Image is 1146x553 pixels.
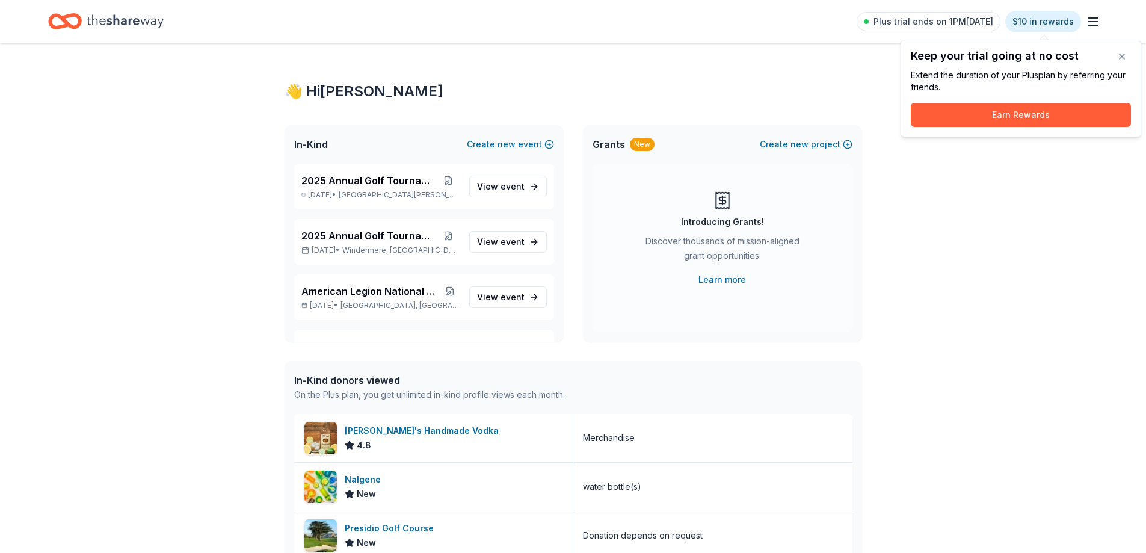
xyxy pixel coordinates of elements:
span: [GEOGRAPHIC_DATA], [GEOGRAPHIC_DATA] [340,301,459,310]
span: event [501,181,525,191]
span: American Legion National Convention [301,339,441,354]
a: View event [469,231,547,253]
div: Discover thousands of mission-aligned grant opportunities. [641,234,804,268]
span: New [357,536,376,550]
img: Image for Presidio Golf Course [304,519,337,552]
a: $10 in rewards [1005,11,1081,32]
div: 👋 Hi [PERSON_NAME] [285,82,862,101]
div: Introducing Grants! [681,215,764,229]
a: Plus trial ends on 1PM[DATE] [857,12,1000,31]
p: [DATE] • [301,246,460,255]
span: event [501,236,525,247]
span: Plus trial ends on 1PM[DATE] [873,14,993,29]
span: 2025 Annual Golf Tournament [301,229,437,243]
img: Image for Nalgene [304,471,337,503]
div: Presidio Golf Course [345,521,439,536]
a: View event [469,286,547,308]
button: Earn Rewards [911,103,1131,127]
span: event [501,292,525,302]
img: Image for Tito's Handmade Vodka [304,422,337,454]
button: Createnewproject [760,137,852,152]
span: new [498,137,516,152]
div: New [630,138,655,151]
p: [DATE] • [301,301,460,310]
div: [PERSON_NAME]'s Handmade Vodka [345,424,504,438]
span: 2025 Annual Golf Tournament [301,173,437,188]
p: [DATE] • [301,190,460,200]
a: Home [48,7,164,36]
span: In-Kind [294,137,328,152]
span: View [477,290,525,304]
div: Extend the duration of your Plus plan by referring your friends. [911,69,1131,93]
div: On the Plus plan, you get unlimited in-kind profile views each month. [294,388,565,402]
span: new [790,137,809,152]
span: American Legion National Convention [301,284,441,298]
div: water bottle(s) [583,480,641,494]
span: New [357,487,376,501]
a: Learn more [698,273,746,287]
div: Keep your trial going at no cost [911,50,1131,62]
span: Windermere, [GEOGRAPHIC_DATA] [342,246,460,255]
div: Merchandise [583,431,635,445]
span: View [477,235,525,249]
a: View event [469,176,547,197]
span: View [477,179,525,194]
button: Createnewevent [467,137,554,152]
span: [GEOGRAPHIC_DATA][PERSON_NAME], [GEOGRAPHIC_DATA] [339,190,459,200]
span: Grants [593,137,625,152]
div: Nalgene [345,472,386,487]
div: In-Kind donors viewed [294,373,565,388]
div: Donation depends on request [583,528,703,543]
span: 4.8 [357,438,371,453]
